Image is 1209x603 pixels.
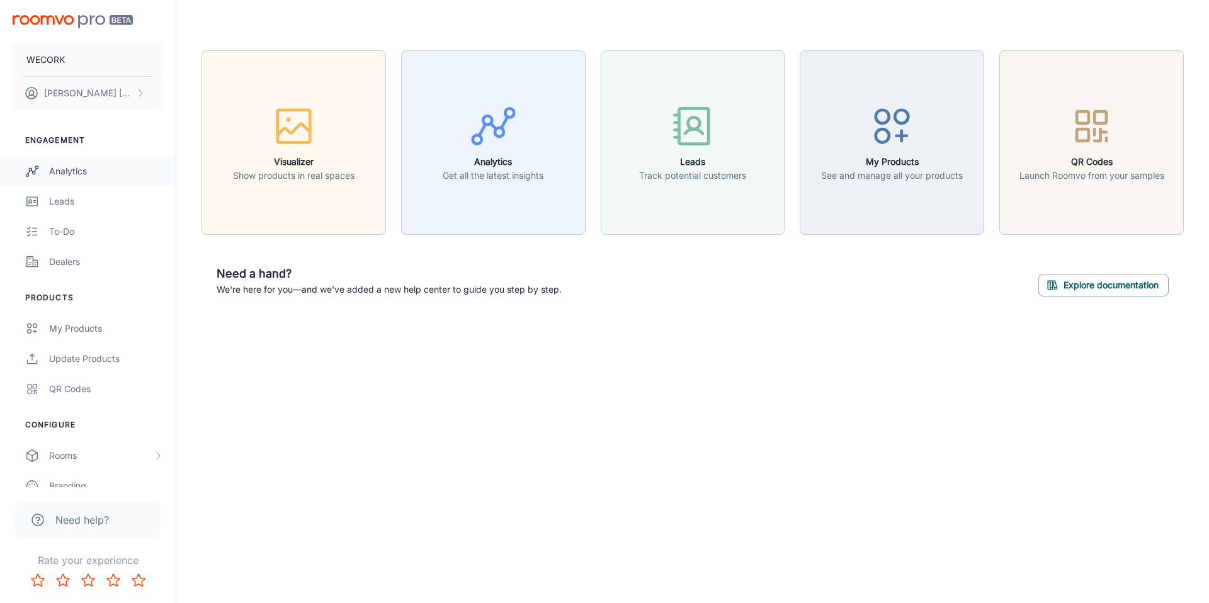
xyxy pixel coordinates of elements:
[233,155,355,169] h6: Visualizer
[1019,155,1164,169] h6: QR Codes
[800,135,984,148] a: My ProductsSee and manage all your products
[601,50,785,235] button: LeadsTrack potential customers
[44,86,133,100] p: [PERSON_NAME] [PERSON_NAME]
[13,77,163,110] button: [PERSON_NAME] [PERSON_NAME]
[49,164,163,178] div: Analytics
[443,169,543,183] p: Get all the latest insights
[1038,274,1169,296] button: Explore documentation
[1019,169,1164,183] p: Launch Roomvo from your samples
[49,194,163,208] div: Leads
[201,50,386,235] button: VisualizerShow products in real spaces
[999,50,1184,235] button: QR CodesLaunch Roomvo from your samples
[401,135,586,148] a: AnalyticsGet all the latest insights
[999,135,1184,148] a: QR CodesLaunch Roomvo from your samples
[217,283,562,296] p: We're here for you—and we've added a new help center to guide you step by step.
[443,155,543,169] h6: Analytics
[821,169,963,183] p: See and manage all your products
[233,169,355,183] p: Show products in real spaces
[639,155,746,169] h6: Leads
[49,352,163,366] div: Update Products
[26,53,65,67] p: WECORK
[821,155,963,169] h6: My Products
[13,15,133,28] img: Roomvo PRO Beta
[639,169,746,183] p: Track potential customers
[1038,278,1169,290] a: Explore documentation
[401,50,586,235] button: AnalyticsGet all the latest insights
[49,255,163,269] div: Dealers
[217,265,562,283] h6: Need a hand?
[800,50,984,235] button: My ProductsSee and manage all your products
[601,135,785,148] a: LeadsTrack potential customers
[49,225,163,239] div: To-do
[49,322,163,335] div: My Products
[13,43,163,76] button: WECORK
